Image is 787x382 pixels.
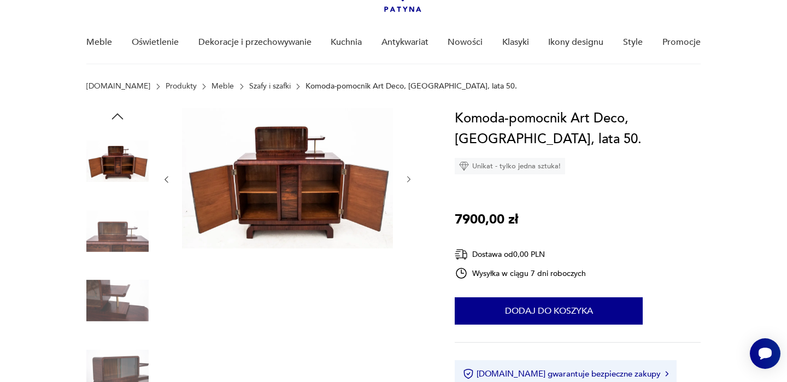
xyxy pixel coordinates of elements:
a: Meble [86,21,112,63]
img: Zdjęcie produktu Komoda-pomocnik Art Deco, Polska, lata 50. [182,108,393,249]
a: Style [623,21,643,63]
h1: Komoda-pomocnik Art Deco, [GEOGRAPHIC_DATA], lata 50. [455,108,700,150]
p: Komoda-pomocnik Art Deco, [GEOGRAPHIC_DATA], lata 50. [306,82,517,91]
a: Nowości [448,21,483,63]
div: Dostawa od 0,00 PLN [455,248,586,261]
iframe: Smartsupp widget button [750,338,780,369]
img: Ikona dostawy [455,248,468,261]
a: Kuchnia [331,21,362,63]
img: Zdjęcie produktu Komoda-pomocnik Art Deco, Polska, lata 50. [86,200,149,262]
a: [DOMAIN_NAME] [86,82,150,91]
p: 7900,00 zł [455,209,518,230]
a: Ikony designu [548,21,603,63]
a: Meble [212,82,234,91]
img: Ikona diamentu [459,161,469,171]
div: Wysyłka w ciągu 7 dni roboczych [455,267,586,280]
a: Produkty [166,82,197,91]
a: Oświetlenie [132,21,179,63]
button: [DOMAIN_NAME] gwarantuje bezpieczne zakupy [463,368,668,379]
div: Unikat - tylko jedna sztuka! [455,158,565,174]
a: Klasyki [502,21,529,63]
img: Zdjęcie produktu Komoda-pomocnik Art Deco, Polska, lata 50. [86,130,149,192]
button: Dodaj do koszyka [455,297,643,325]
a: Antykwariat [381,21,428,63]
a: Promocje [662,21,701,63]
img: Zdjęcie produktu Komoda-pomocnik Art Deco, Polska, lata 50. [86,269,149,332]
a: Szafy i szafki [249,82,291,91]
a: Dekoracje i przechowywanie [198,21,312,63]
img: Ikona certyfikatu [463,368,474,379]
img: Ikona strzałki w prawo [665,371,668,377]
